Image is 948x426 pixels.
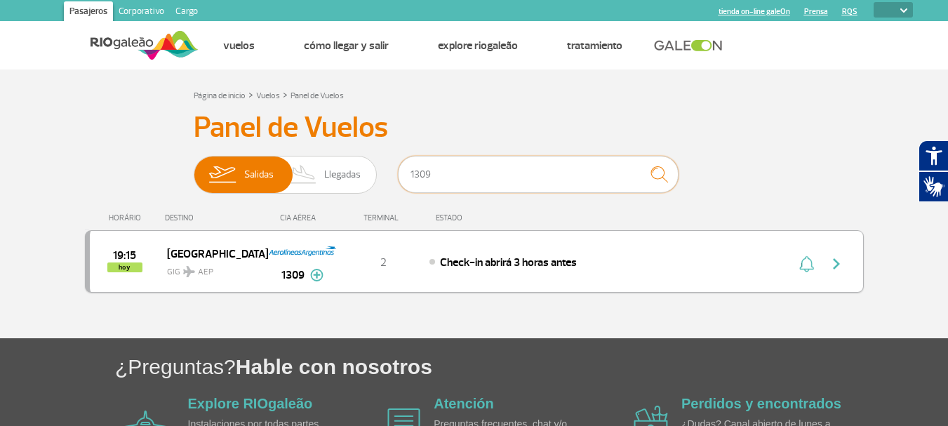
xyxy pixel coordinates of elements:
div: Plugin de acessibilidade da Hand Talk. [919,140,948,202]
a: tienda on-line galeOn [719,7,790,16]
a: Panel de Vuelos [291,91,344,101]
span: Llegadas [324,157,361,193]
span: Hable con nosotros [236,355,432,378]
h1: ¿Preguntas? [115,352,948,381]
h3: Panel de Vuelos [194,110,755,145]
a: RQS [842,7,857,16]
a: Cargo [170,1,203,24]
img: destiny_airplane.svg [183,266,195,277]
a: Página de inicio [194,91,246,101]
a: Perdidos y encontrados [681,396,841,411]
img: slider-desembarque [283,157,325,193]
span: hoy [107,262,142,272]
a: Corporativo [113,1,170,24]
a: Atención [434,396,494,411]
div: TERMINAL [338,213,429,222]
button: Abrir tradutor de língua de sinais. [919,171,948,202]
a: Prensa [804,7,828,16]
a: Explore RIOgaleão [438,39,518,53]
div: CIA AÉREA [267,213,338,222]
img: mais-info-painel-voo.svg [310,269,323,281]
span: 1309 [281,267,305,284]
a: Vuelos [256,91,280,101]
input: Vuelo, ciudad o compañía aérea [398,156,679,193]
button: Abrir recursos assistivos. [919,140,948,171]
div: DESTINO [165,213,267,222]
span: [GEOGRAPHIC_DATA] [167,244,257,262]
a: Pasajeros [64,1,113,24]
span: 2 [380,255,387,269]
a: > [248,86,253,102]
img: seta-direita-painel-voo.svg [828,255,845,272]
span: AEP [198,266,213,279]
a: Cómo llegar y salir [304,39,389,53]
a: > [283,86,288,102]
span: Salidas [244,157,274,193]
span: Check-in abrirá 3 horas antes [440,255,577,269]
a: Vuelos [223,39,255,53]
a: Tratamiento [567,39,622,53]
span: GIG [167,258,257,279]
img: slider-embarque [200,157,244,193]
div: ESTADO [429,213,543,222]
img: sino-painel-voo.svg [799,255,814,272]
a: Explore RIOgaleão [188,396,313,411]
div: HORÁRIO [89,213,166,222]
span: 2025-10-01 19:15:00 [113,251,136,260]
